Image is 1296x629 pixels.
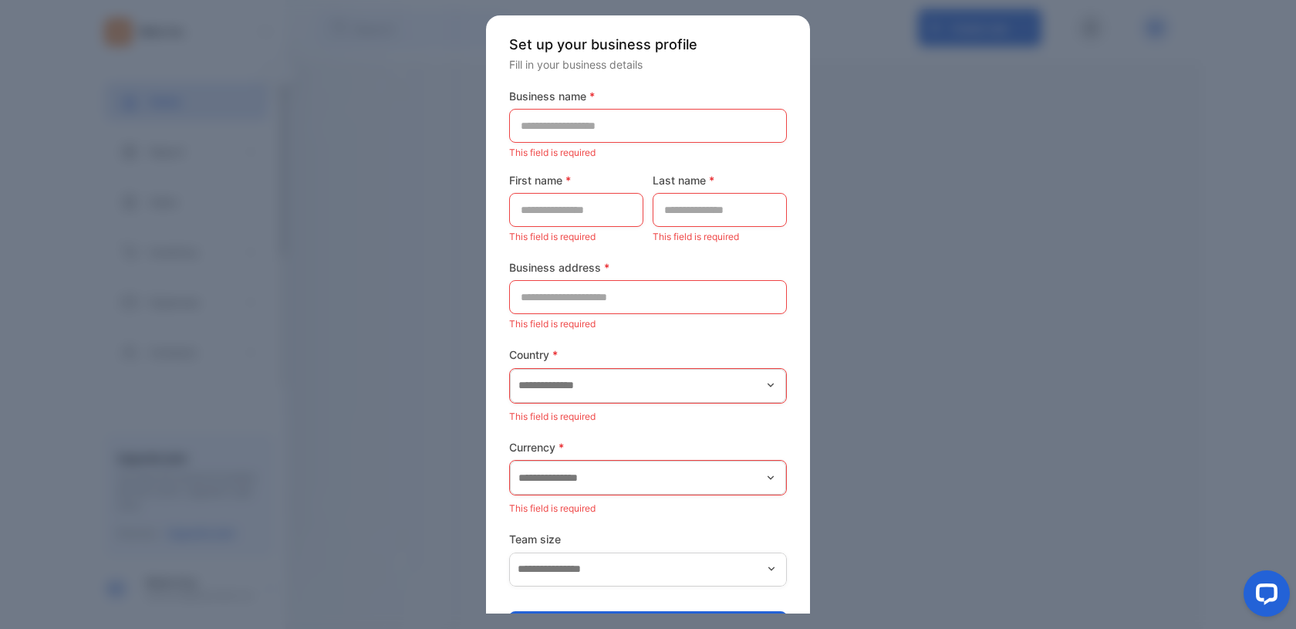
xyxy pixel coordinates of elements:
label: Team size [509,531,787,547]
p: Set up your business profile [509,34,787,55]
label: Currency [509,439,787,455]
p: This field is required [509,407,787,427]
label: Business name [509,88,787,104]
p: Fill in your business details [509,56,787,73]
p: This field is required [509,143,787,163]
p: This field is required [509,499,787,519]
p: This field is required [653,227,787,247]
p: This field is required [509,314,787,334]
p: This field is required [509,227,643,247]
iframe: LiveChat chat widget [1231,564,1296,629]
label: Last name [653,172,787,188]
label: Country [509,347,787,363]
label: First name [509,172,643,188]
label: Business address [509,259,787,276]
